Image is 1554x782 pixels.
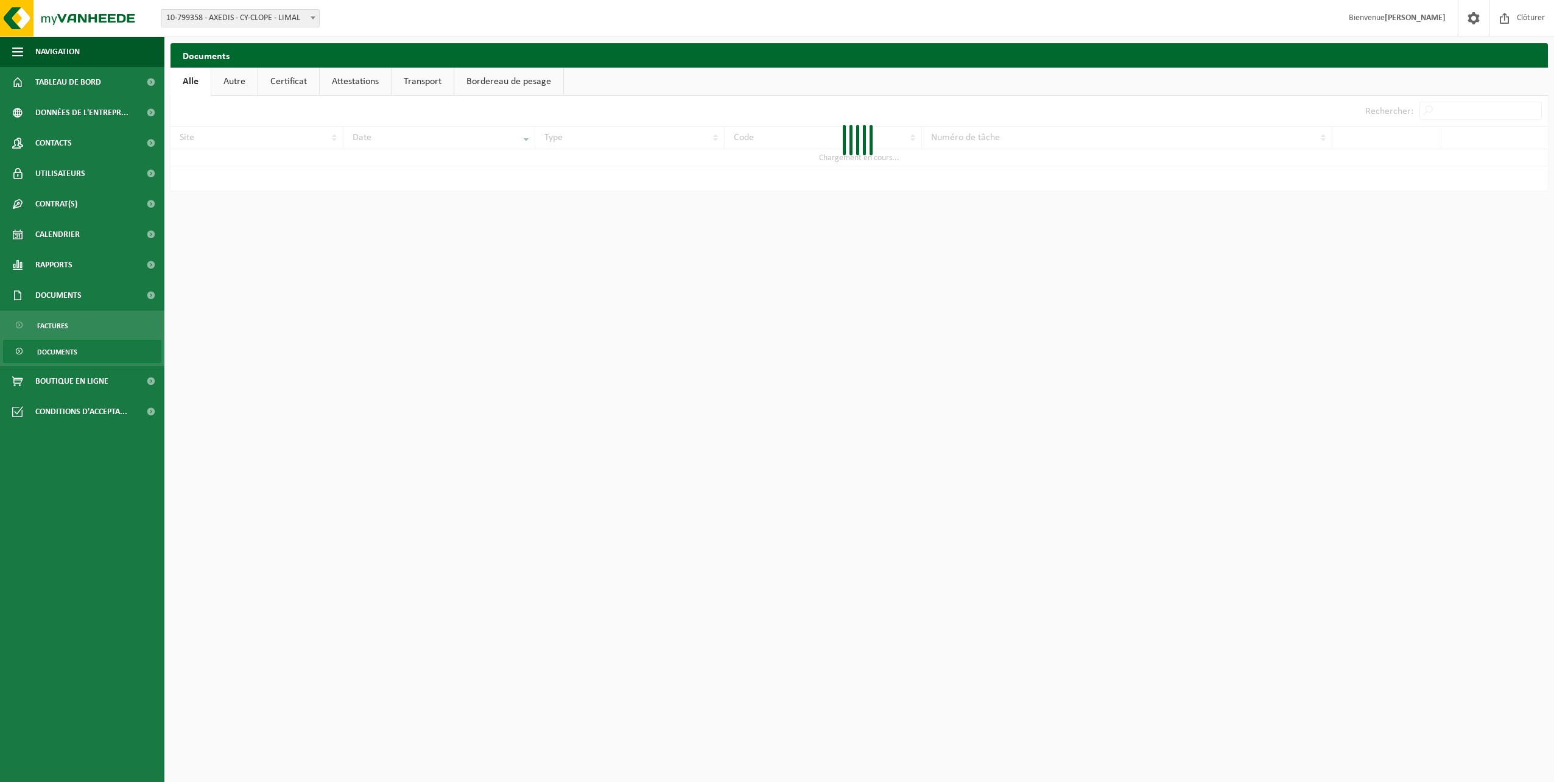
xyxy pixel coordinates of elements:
span: Navigation [35,37,80,67]
span: Utilisateurs [35,158,85,189]
span: Rapports [35,250,72,280]
span: Calendrier [35,219,80,250]
a: Factures [3,314,161,337]
span: Documents [35,280,82,311]
span: Documents [37,340,77,364]
a: Certificat [258,68,319,96]
strong: [PERSON_NAME] [1385,13,1446,23]
a: Transport [392,68,454,96]
span: 10-799358 - AXEDIS - CY-CLOPE - LIMAL [161,10,319,27]
a: Bordereau de pesage [454,68,563,96]
h2: Documents [171,43,1548,67]
span: Factures [37,314,68,337]
span: Conditions d'accepta... [35,396,127,427]
span: Données de l'entrepr... [35,97,128,128]
a: Attestations [320,68,391,96]
span: Boutique en ligne [35,366,108,396]
span: Contacts [35,128,72,158]
span: Contrat(s) [35,189,77,219]
a: Autre [211,68,258,96]
a: Alle [171,68,211,96]
a: Documents [3,340,161,363]
span: Tableau de bord [35,67,101,97]
span: 10-799358 - AXEDIS - CY-CLOPE - LIMAL [161,9,320,27]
